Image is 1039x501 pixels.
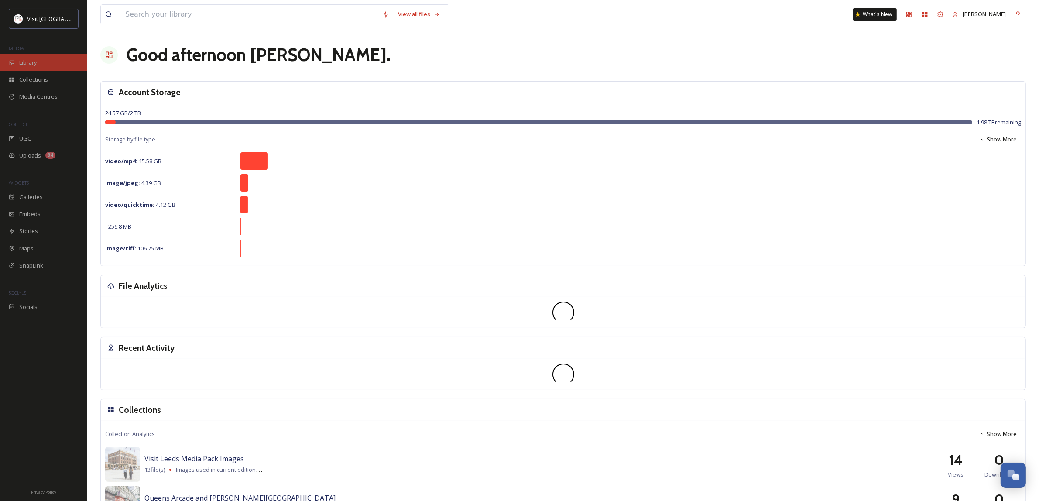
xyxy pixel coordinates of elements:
[963,10,1006,18] span: [PERSON_NAME]
[119,86,181,99] h3: Account Storage
[105,430,155,438] span: Collection Analytics
[975,426,1021,443] button: Show More
[948,6,1010,23] a: [PERSON_NAME]
[105,201,154,209] strong: video/quicktime :
[45,152,55,159] div: 94
[19,303,38,311] span: Socials
[14,14,23,23] img: download%20(3).png
[119,404,161,416] h3: Collections
[977,118,1021,127] span: 1.98 TB remaining
[1001,463,1026,488] button: Open Chat
[176,465,323,474] span: Images used in current edition of Visit Leeds media pack
[121,5,378,24] input: Search your library
[105,157,137,165] strong: video/mp4 :
[9,121,27,127] span: COLLECT
[119,280,168,292] h3: File Analytics
[19,93,58,101] span: Media Centres
[105,244,136,252] strong: image/tiff :
[144,466,165,474] span: 13 file(s)
[105,223,107,230] strong: :
[105,201,175,209] span: 4.12 GB
[19,134,31,143] span: UGC
[105,157,161,165] span: 15.58 GB
[948,470,964,479] span: Views
[853,8,897,21] a: What's New
[105,223,131,230] span: 259.8 MB
[975,131,1021,148] button: Show More
[105,135,155,144] span: Storage by file type
[19,244,34,253] span: Maps
[31,489,56,495] span: Privacy Policy
[119,342,175,354] h3: Recent Activity
[949,450,963,470] h2: 14
[9,45,24,51] span: MEDIA
[19,151,41,160] span: Uploads
[19,210,41,218] span: Embeds
[105,244,164,252] span: 106.75 MB
[105,179,140,187] strong: image/jpeg :
[19,58,37,67] span: Library
[27,14,95,23] span: Visit [GEOGRAPHIC_DATA]
[9,289,26,296] span: SOCIALS
[9,179,29,186] span: WIDGETS
[19,261,43,270] span: SnapLink
[19,75,48,84] span: Collections
[19,227,38,235] span: Stories
[994,450,1005,470] h2: 0
[127,42,391,68] h1: Good afternoon [PERSON_NAME] .
[105,447,140,482] img: 44b557c0-f76e-451a-8f7c-3e1e5381b13b.jpg
[394,6,445,23] a: View all files
[984,470,1014,479] span: Downloads
[31,486,56,497] a: Privacy Policy
[19,193,43,201] span: Galleries
[105,179,161,187] span: 4.39 GB
[105,109,141,117] span: 24.57 GB / 2 TB
[144,454,244,463] span: Visit Leeds Media Pack Images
